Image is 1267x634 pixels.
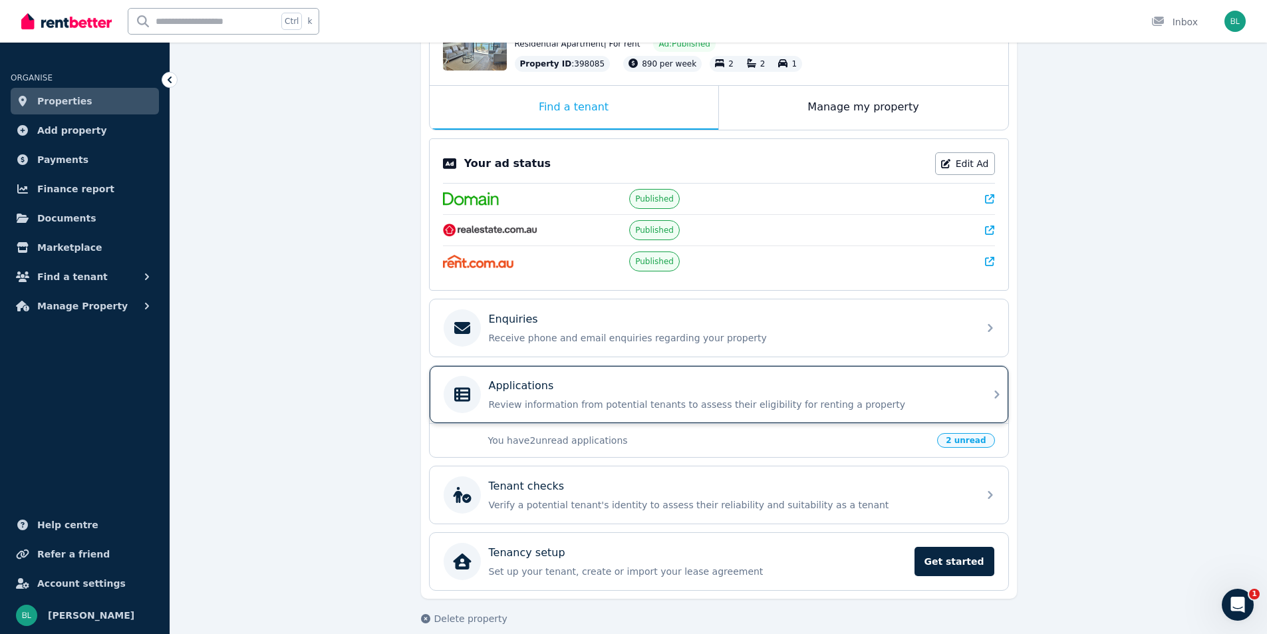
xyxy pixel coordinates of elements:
p: Receive phone and email enquiries regarding your property [489,331,970,345]
p: Applications [489,378,554,394]
a: Documents [11,205,159,232]
img: Britt Lundgren [16,605,37,626]
img: RentBetter [21,11,112,31]
span: 1 [1249,589,1260,599]
a: Account settings [11,570,159,597]
span: 890 per week [642,59,696,69]
span: Payments [37,152,88,168]
span: Refer a friend [37,546,110,562]
span: ORGANISE [11,73,53,82]
span: 2 [728,59,734,69]
p: You have 2 unread applications [488,434,930,447]
div: Find a tenant [430,86,718,130]
span: Get started [915,547,994,576]
span: Published [635,194,674,204]
span: Ad: Published [658,39,710,49]
a: Finance report [11,176,159,202]
span: Documents [37,210,96,226]
span: Marketplace [37,239,102,255]
span: Add property [37,122,107,138]
a: Marketplace [11,234,159,261]
span: Find a tenant [37,269,108,285]
span: Property ID [520,59,572,69]
span: Manage Property [37,298,128,314]
img: Britt Lundgren [1224,11,1246,32]
p: Your ad status [464,156,551,172]
p: Verify a potential tenant's identity to assess their reliability and suitability as a tenant [489,498,970,512]
span: Residential Apartment | For rent [515,39,640,49]
span: 2 [760,59,766,69]
span: 1 [791,59,797,69]
img: RealEstate.com.au [443,224,538,237]
button: Find a tenant [11,263,159,290]
span: [PERSON_NAME] [48,607,134,623]
p: Tenant checks [489,478,565,494]
span: Properties [37,93,92,109]
a: EnquiriesReceive phone and email enquiries regarding your property [430,299,1008,357]
a: Payments [11,146,159,173]
span: Ctrl [281,13,302,30]
a: Properties [11,88,159,114]
a: ApplicationsReview information from potential tenants to assess their eligibility for renting a p... [430,366,1008,423]
a: Help centre [11,512,159,538]
p: Set up your tenant, create or import your lease agreement [489,565,907,578]
span: Delete property [434,612,507,625]
div: Manage my property [719,86,1008,130]
div: Inbox [1151,15,1198,29]
button: Manage Property [11,293,159,319]
img: Domain.com.au [443,192,499,206]
button: Delete property [421,612,507,625]
div: : 398085 [515,56,611,72]
img: Rent.com.au [443,255,514,268]
a: Edit Ad [935,152,995,175]
a: Tenancy setupSet up your tenant, create or import your lease agreementGet started [430,533,1008,590]
span: Published [635,256,674,267]
p: Tenancy setup [489,545,565,561]
span: 2 unread [937,433,994,448]
span: Help centre [37,517,98,533]
a: Add property [11,117,159,144]
a: Refer a friend [11,541,159,567]
span: k [307,16,312,27]
iframe: Intercom live chat [1222,589,1254,621]
span: Finance report [37,181,114,197]
p: Enquiries [489,311,538,327]
a: Tenant checksVerify a potential tenant's identity to assess their reliability and suitability as ... [430,466,1008,524]
span: Published [635,225,674,236]
p: Review information from potential tenants to assess their eligibility for renting a property [489,398,970,411]
span: Account settings [37,575,126,591]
